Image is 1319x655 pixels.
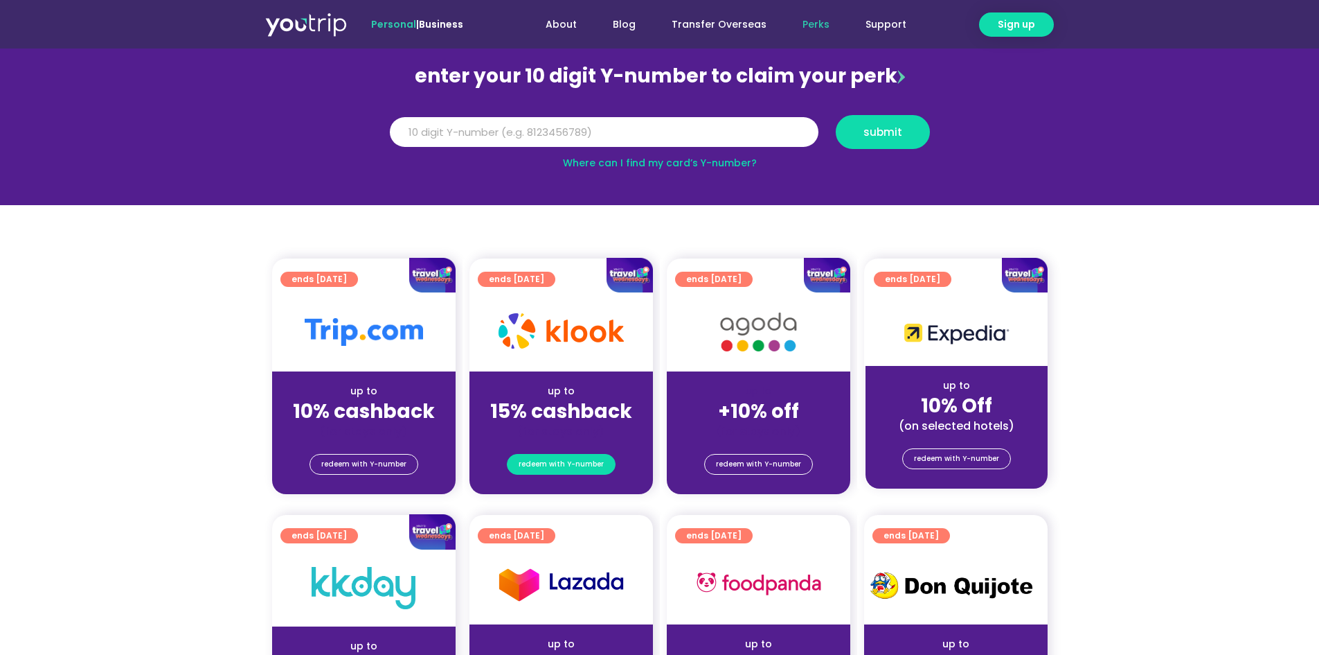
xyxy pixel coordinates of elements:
span: ends [DATE] [686,528,742,543]
div: up to [283,639,445,654]
div: up to [875,637,1037,652]
a: Transfer Overseas [654,12,784,37]
span: ends [DATE] [489,528,544,543]
form: Y Number [390,115,930,159]
a: Blog [595,12,654,37]
span: ends [DATE] [883,528,939,543]
strong: 10% Off [921,392,992,419]
div: up to [877,378,1037,393]
a: Sign up [979,12,1054,37]
a: Business [419,17,463,31]
a: ends [DATE] [478,528,555,543]
a: Where can I find my card’s Y-number? [563,156,757,170]
span: Personal [371,17,416,31]
a: About [528,12,595,37]
div: up to [678,637,839,652]
span: up to [746,384,771,398]
strong: +10% off [718,398,799,425]
span: redeem with Y-number [321,455,406,474]
div: up to [481,384,642,399]
a: redeem with Y-number [704,454,813,475]
span: | [371,17,463,31]
span: redeem with Y-number [716,455,801,474]
nav: Menu [501,12,924,37]
div: (for stays only) [283,424,445,439]
a: redeem with Y-number [507,454,616,475]
a: ends [DATE] [872,528,950,543]
a: redeem with Y-number [902,448,1011,469]
a: redeem with Y-number [309,454,418,475]
div: (on selected hotels) [877,419,1037,433]
span: Sign up [998,17,1035,32]
div: up to [481,637,642,652]
a: Support [847,12,924,37]
div: (for stays only) [678,424,839,439]
div: up to [283,384,445,399]
a: Perks [784,12,847,37]
button: submit [836,115,930,149]
div: (for stays only) [481,424,642,439]
span: submit [863,127,902,137]
span: redeem with Y-number [519,455,604,474]
div: enter your 10 digit Y-number to claim your perk [383,58,937,94]
input: 10 digit Y-number (e.g. 8123456789) [390,117,818,148]
span: redeem with Y-number [914,449,999,469]
a: ends [DATE] [675,528,753,543]
strong: 10% cashback [293,398,435,425]
strong: 15% cashback [490,398,632,425]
